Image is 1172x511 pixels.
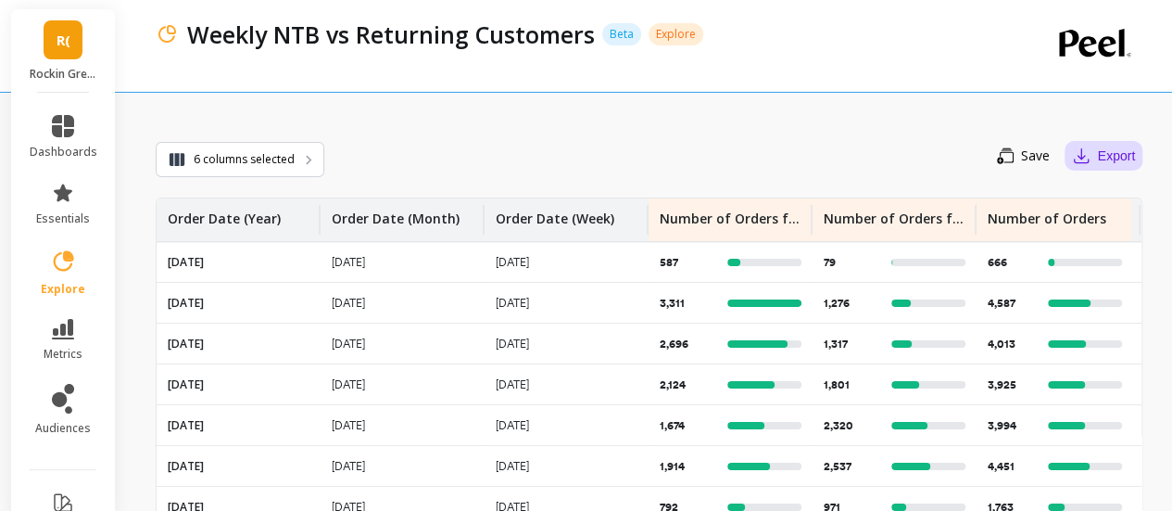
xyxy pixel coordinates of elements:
[660,418,685,433] p: 1,674
[35,421,91,436] span: audiences
[988,296,1019,311] p: 4,587
[156,142,324,177] button: 6 columns selected
[1065,141,1142,171] button: Export
[824,198,965,228] p: Number of Orders from returning customers
[988,141,1059,171] button: Save
[332,296,365,311] p: [DATE]
[496,198,614,228] p: Order Date (Week)
[988,337,1019,351] p: 4,013
[332,198,460,228] p: Order Date (Month)
[496,377,529,392] p: [DATE]
[44,347,82,362] span: metrics
[824,255,836,270] p: 79
[194,150,295,169] span: 6 columns selected
[988,459,1018,474] p: 4,451
[1021,147,1050,164] span: Save
[30,145,97,160] span: dashboards
[168,418,204,433] p: [DATE]
[649,23,703,45] p: Explore
[660,377,686,392] p: 2,124
[496,459,529,474] p: [DATE]
[168,337,204,351] p: [DATE]
[332,377,365,392] p: [DATE]
[660,296,685,311] p: 3,311
[988,418,1020,433] p: 3,994
[168,377,204,392] p: [DATE]
[332,255,365,270] p: [DATE]
[988,255,1011,270] p: 666
[36,211,90,226] span: essentials
[496,255,529,270] p: [DATE]
[57,30,70,51] span: R(
[187,19,595,50] p: Weekly NTB vs Returning Customers
[824,337,848,351] p: 1,317
[660,337,688,351] p: 2,696
[660,255,678,270] p: 587
[168,198,281,228] p: Order Date (Year)
[332,418,365,433] p: [DATE]
[168,296,204,311] p: [DATE]
[168,459,204,474] p: [DATE]
[168,255,204,270] p: [DATE]
[496,337,529,351] p: [DATE]
[824,418,853,433] p: 2,320
[824,377,850,392] p: 1,801
[602,23,641,45] p: Beta
[988,377,1020,392] p: 3,925
[496,296,529,311] p: [DATE]
[156,23,178,45] img: header icon
[30,67,97,82] p: Rockin Green (Essor)
[660,198,801,228] p: Number of Orders from new customers
[496,418,529,433] p: [DATE]
[824,459,851,474] p: 2,537
[988,198,1106,228] p: Number of Orders
[824,296,850,311] p: 1,276
[660,459,685,474] p: 1,914
[332,459,365,474] p: [DATE]
[41,282,85,297] span: explore
[332,337,365,351] p: [DATE]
